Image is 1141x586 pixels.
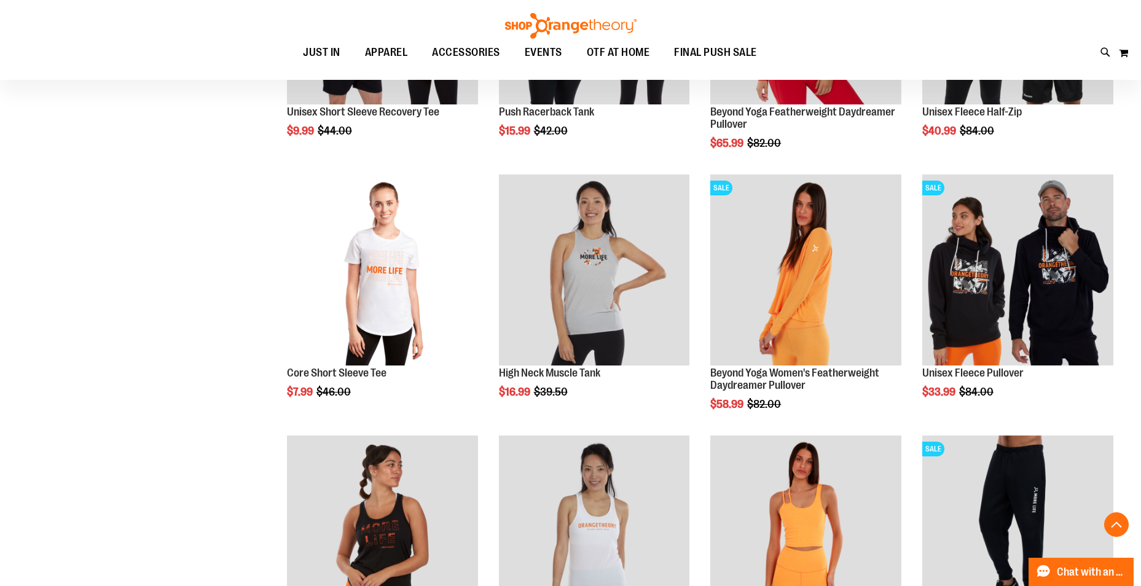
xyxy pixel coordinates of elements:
[747,137,783,149] span: $82.00
[287,174,478,367] a: Product image for Core Short Sleeve Tee
[674,39,757,66] span: FINAL PUSH SALE
[432,39,500,66] span: ACCESSORIES
[534,125,570,137] span: $42.00
[534,386,570,398] span: $39.50
[662,39,769,66] a: FINAL PUSH SALE
[574,39,662,67] a: OTF AT HOME
[316,386,353,398] span: $46.00
[420,39,512,67] a: ACCESSORIES
[922,386,957,398] span: $33.99
[587,39,650,66] span: OTF AT HOME
[922,106,1022,118] a: Unisex Fleece Half-Zip
[503,13,638,39] img: Shop Orangetheory
[710,106,895,130] a: Beyond Yoga Featherweight Daydreamer Pullover
[303,39,340,66] span: JUST IN
[710,137,745,149] span: $65.99
[318,125,354,137] span: $44.00
[287,174,478,365] img: Product image for Core Short Sleeve Tee
[747,398,783,410] span: $82.00
[287,386,315,398] span: $7.99
[281,168,484,429] div: product
[287,125,316,137] span: $9.99
[499,174,690,365] img: Product image for High Neck Muscle Tank
[291,39,353,67] a: JUST IN
[922,181,944,195] span: SALE
[959,386,995,398] span: $84.00
[1057,566,1126,578] span: Chat with an Expert
[710,181,732,195] span: SALE
[1104,512,1129,537] button: Back To Top
[710,174,901,367] a: Product image for Beyond Yoga Womens Featherweight Daydreamer PulloverSALE
[922,174,1113,367] a: Product image for Unisex Fleece PulloverSALE
[922,442,944,456] span: SALE
[287,106,439,118] a: Unisex Short Sleeve Recovery Tee
[499,125,532,137] span: $15.99
[499,174,690,367] a: Product image for High Neck Muscle Tank
[922,174,1113,365] img: Product image for Unisex Fleece Pullover
[922,125,958,137] span: $40.99
[353,39,420,67] a: APPAREL
[512,39,574,67] a: EVENTS
[365,39,408,66] span: APPAREL
[499,367,600,379] a: High Neck Muscle Tank
[916,168,1119,429] div: product
[710,174,901,365] img: Product image for Beyond Yoga Womens Featherweight Daydreamer Pullover
[1029,558,1134,586] button: Chat with an Expert
[960,125,996,137] span: $84.00
[704,168,908,442] div: product
[710,367,879,391] a: Beyond Yoga Women's Featherweight Daydreamer Pullover
[710,398,745,410] span: $58.99
[922,367,1024,379] a: Unisex Fleece Pullover
[493,168,696,429] div: product
[499,106,594,118] a: Push Racerback Tank
[525,39,562,66] span: EVENTS
[499,386,532,398] span: $16.99
[287,367,386,379] a: Core Short Sleeve Tee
